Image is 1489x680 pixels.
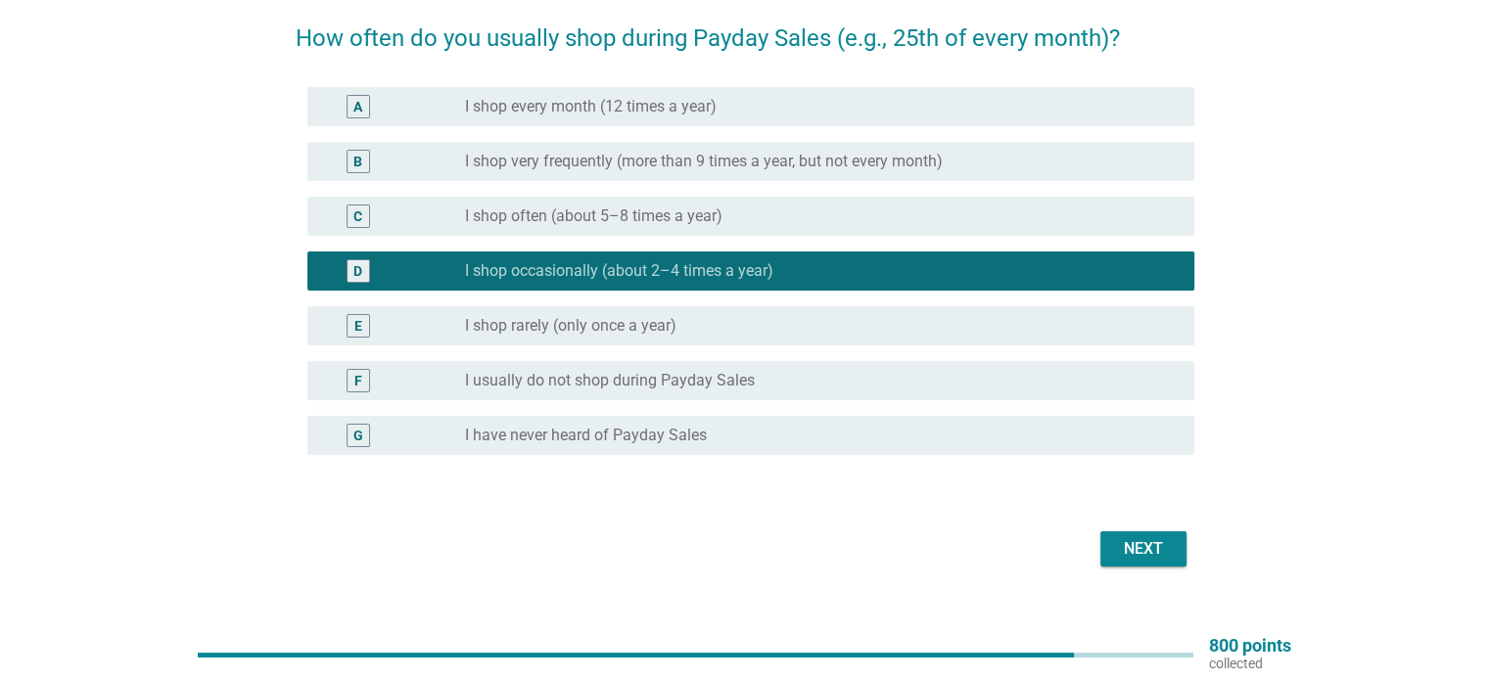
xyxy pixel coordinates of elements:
label: I have never heard of Payday Sales [465,426,707,445]
div: G [353,426,363,446]
label: I shop often (about 5–8 times a year) [465,206,722,226]
div: B [353,152,362,172]
label: I shop occasionally (about 2–4 times a year) [465,261,773,281]
p: 800 points [1209,637,1291,655]
h2: How often do you usually shop during Payday Sales (e.g., 25th of every month)? [296,1,1194,56]
div: A [353,97,362,117]
label: I shop rarely (only once a year) [465,316,676,336]
div: C [353,206,362,227]
label: I shop every month (12 times a year) [465,97,717,116]
label: I usually do not shop during Payday Sales [465,371,755,390]
div: F [354,371,362,391]
p: collected [1209,655,1291,672]
label: I shop very frequently (more than 9 times a year, but not every month) [465,152,943,171]
button: Next [1100,531,1187,567]
div: D [353,261,362,282]
div: Next [1116,537,1171,561]
div: E [354,316,362,337]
